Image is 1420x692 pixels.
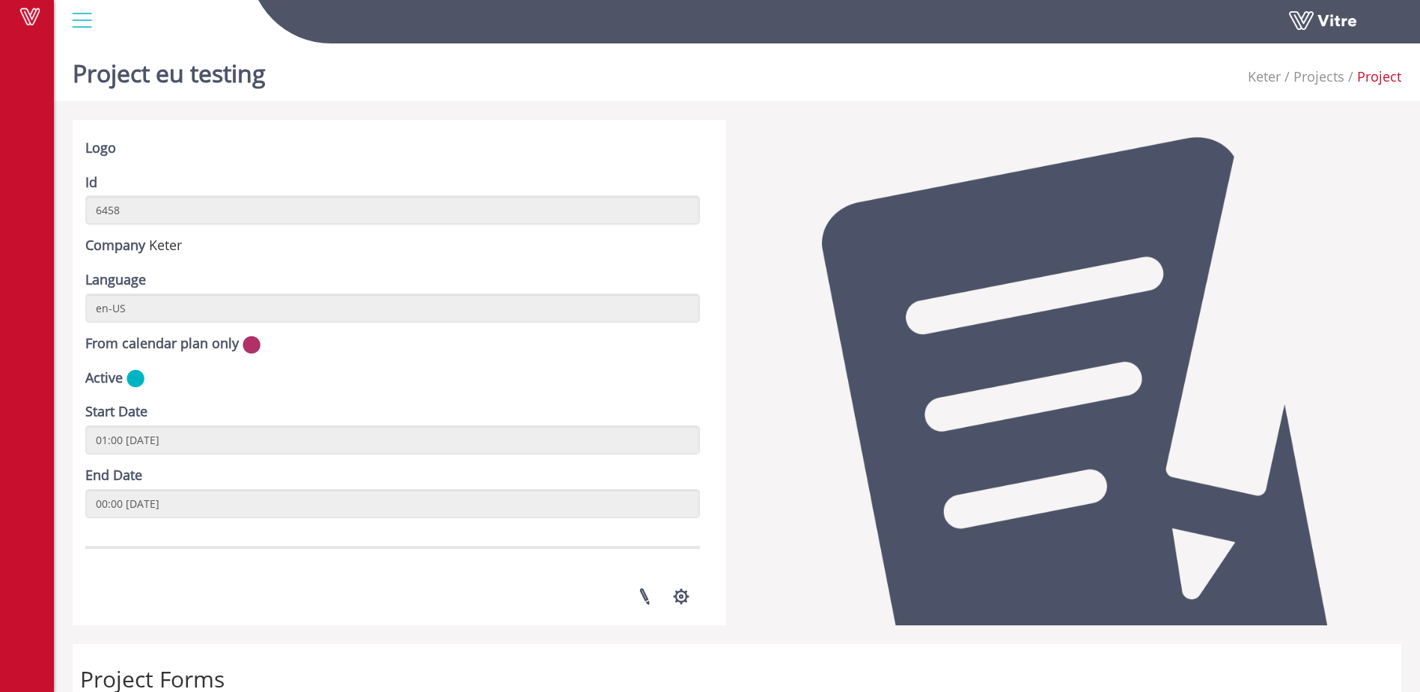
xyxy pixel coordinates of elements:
[1248,67,1281,85] span: 218
[1293,67,1344,85] a: Projects
[85,402,147,422] label: Start Date
[1344,67,1401,87] li: Project
[85,139,116,158] label: Logo
[127,369,144,388] img: yes
[85,368,123,388] label: Active
[149,236,182,254] span: 218
[85,173,97,192] label: Id
[85,466,142,485] label: End Date
[73,37,266,101] h1: Project eu testing
[85,334,239,353] label: From calendar plan only
[85,236,145,255] label: Company
[243,336,260,354] img: no
[85,270,146,290] label: Language
[80,667,1394,691] h2: Project Forms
